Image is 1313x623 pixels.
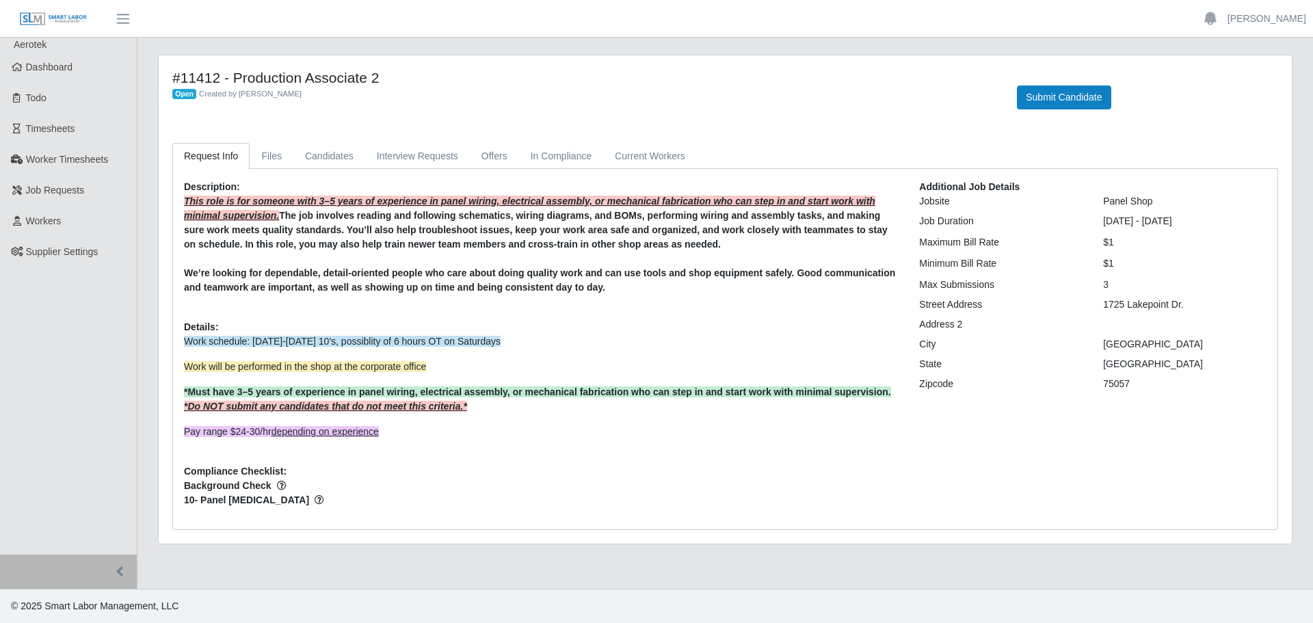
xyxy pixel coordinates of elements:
[172,143,250,170] a: Request Info
[184,210,888,250] strong: The job involves reading and following schematics, wiring diagrams, and BOMs, performing wiring a...
[184,426,379,437] span: Pay range $24-30/hr
[1093,214,1277,228] div: [DATE] - [DATE]
[1093,377,1277,391] div: 75057
[909,377,1093,391] div: Zipcode
[909,214,1093,228] div: Job Duration
[1017,85,1111,109] button: Submit Candidate
[184,181,240,192] b: Description:
[1093,278,1277,292] div: 3
[184,196,875,221] strong: This role is for someone with 3–5 years of experience in panel wiring, electrical assembly, or me...
[1093,337,1277,352] div: [GEOGRAPHIC_DATA]
[1093,235,1277,250] div: $1
[603,143,696,170] a: Current Workers
[199,90,302,98] span: Created by [PERSON_NAME]
[172,69,996,86] h4: #11412 - Production Associate 2
[909,317,1093,332] div: Address 2
[184,479,899,493] span: Background Check
[14,39,47,50] span: Aerotek
[184,493,899,507] span: 10- Panel [MEDICAL_DATA]
[1093,194,1277,209] div: Panel Shop
[1093,256,1277,271] div: $1
[271,426,379,437] span: depending on experience
[184,336,501,347] span: Work schedule: [DATE]-[DATE] 10's, possiblity of 6 hours OT on Saturdays
[909,357,1093,371] div: State
[470,143,519,170] a: Offers
[26,123,75,134] span: Timesheets
[293,143,365,170] a: Candidates
[26,215,62,226] span: Workers
[26,185,85,196] span: Job Requests
[1093,297,1277,312] div: 1725 Lakepoint Dr.
[909,256,1093,271] div: Minimum Bill Rate
[909,297,1093,312] div: Street Address
[919,181,1020,192] b: Additional Job Details
[909,278,1093,292] div: Max Submissions
[909,235,1093,250] div: Maximum Bill Rate
[250,143,293,170] a: Files
[1228,12,1306,26] a: [PERSON_NAME]
[184,361,426,372] span: Work will be performed in the shop at the corporate office
[26,92,47,103] span: Todo
[184,401,467,412] span: *Do NOT submit any candidates that do not meet this criteria.*
[184,321,219,332] b: Details:
[1093,357,1277,371] div: [GEOGRAPHIC_DATA]
[184,386,891,397] span: *Must have 3–5 years of experience in panel wiring, electrical assembly, or mechanical fabricatio...
[26,246,98,257] span: Supplier Settings
[909,194,1093,209] div: Jobsite
[909,337,1093,352] div: City
[519,143,604,170] a: In Compliance
[172,89,196,100] span: Open
[19,12,88,27] img: SLM Logo
[184,267,895,293] strong: We’re looking for dependable, detail-oriented people who care about doing quality work and can us...
[184,466,287,477] b: Compliance Checklist:
[26,154,108,165] span: Worker Timesheets
[365,143,470,170] a: Interview Requests
[26,62,73,72] span: Dashboard
[11,600,178,611] span: © 2025 Smart Labor Management, LLC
